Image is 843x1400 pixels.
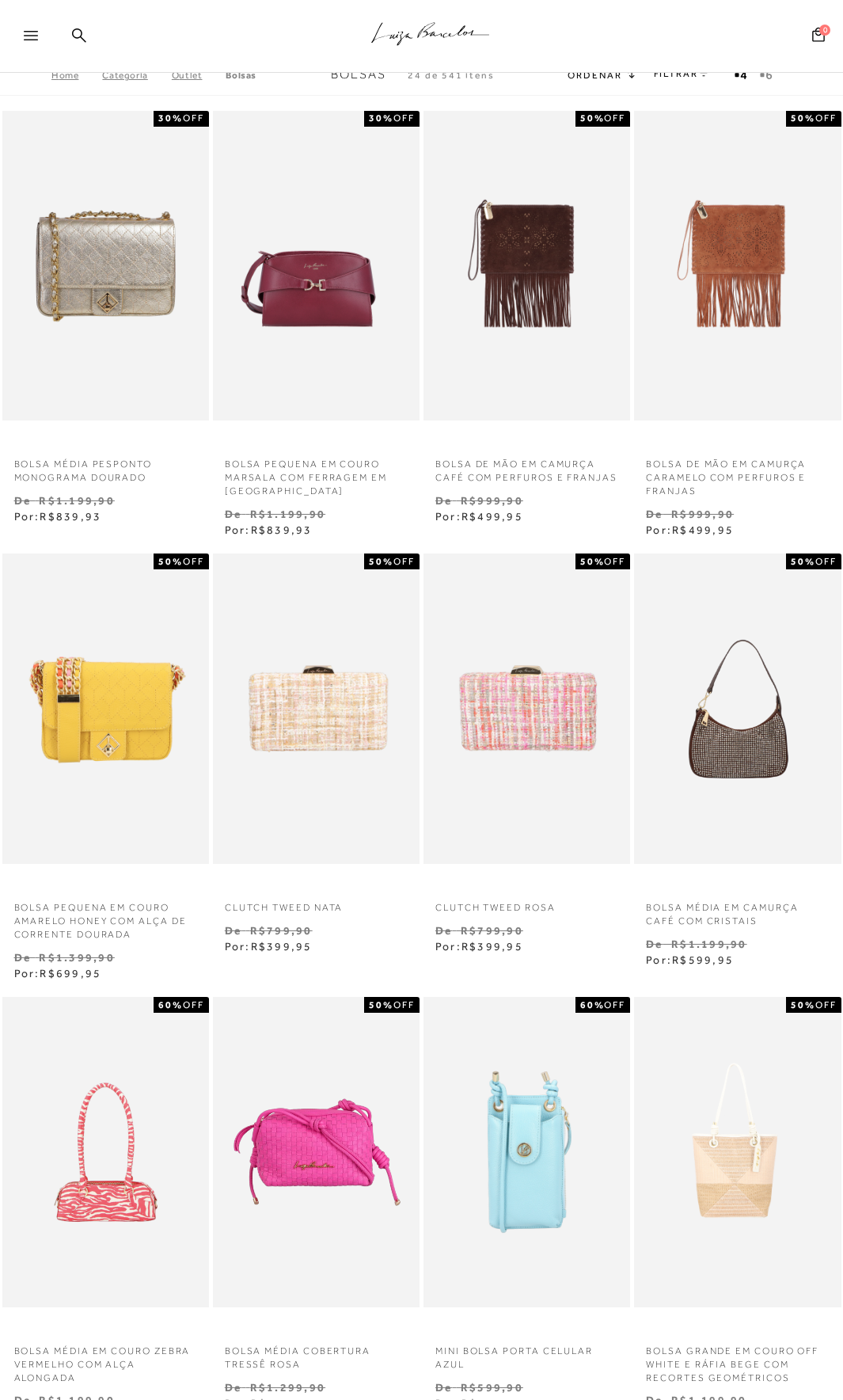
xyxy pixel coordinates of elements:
[215,556,418,862] a: CLUTCH TWEED NATA CLUTCH TWEED NATA
[791,112,815,124] strong: 50%
[634,892,841,928] a: BOLSA MÉDIA EM CAMURÇA CAFÉ COM CRISTAIS
[215,999,418,1305] a: Bolsa média cobertura tressê rosa Bolsa média cobertura tressê rosa
[425,556,628,862] a: CLUTCH TWEED ROSA CLUTCH TWEED ROSA
[183,556,204,567] span: OFF
[250,924,313,937] small: R$799,90
[461,940,523,953] span: R$399,95
[815,999,837,1010] span: OFF
[39,951,114,964] small: R$1.399,90
[815,556,837,567] span: OFF
[40,510,101,523] span: R$839,93
[435,1381,452,1394] small: De
[425,999,628,1305] img: MINI BOLSA PORTA CELULAR AZUL
[425,556,628,862] img: CLUTCH TWEED ROSA
[225,1381,241,1394] small: De
[369,556,393,567] strong: 50%
[183,999,204,1010] span: OFF
[14,510,102,523] span: Por:
[461,510,523,523] span: R$499,95
[435,924,452,937] small: De
[331,67,386,82] span: Bolsas
[423,448,630,485] a: BOLSA DE MÃO EM CAMURÇA CAFÉ COM PERFUROS E FRANJAS
[425,999,628,1305] a: MINI BOLSA PORTA CELULAR AZUL MINI BOLSA PORTA CELULAR AZUL
[646,953,734,966] span: Por:
[423,1335,630,1371] p: MINI BOLSA PORTA CELULAR AZUL
[251,940,313,953] span: R$399,95
[4,999,207,1305] a: BOLSA MÉDIA EM COURO ZEBRA VERMELHO COM ALÇA ALONGADA BOLSA MÉDIA EM COURO ZEBRA VERMELHO COM ALÇ...
[791,999,815,1010] strong: 50%
[215,999,418,1305] img: Bolsa média cobertura tressê rosa
[634,1335,841,1384] a: BOLSA GRANDE EM COURO OFF WHITE E RÁFIA BEGE COM RECORTES GEOMÉTRICOS
[408,70,495,81] span: 24 de 541 itens
[604,556,625,567] span: OFF
[4,556,207,862] a: BOLSA PEQUENA EM COURO AMARELO HONEY COM ALÇA DE CORRENTE DOURADA BOLSA PEQUENA EM COURO AMARELO ...
[4,113,207,419] a: Bolsa média pesponto monograma dourado Bolsa média pesponto monograma dourado
[461,494,523,507] small: R$999,90
[158,556,183,567] strong: 50%
[4,113,207,419] img: Bolsa média pesponto monograma dourado
[423,892,630,915] a: CLUTCH TWEED ROSA
[654,68,709,79] a: FILTRAR
[815,112,837,124] span: OFF
[580,556,605,567] strong: 50%
[580,999,605,1010] strong: 60%
[40,967,101,980] span: R$699,95
[215,113,418,419] img: BOLSA PEQUENA EM COURO MARSALA COM FERRAGEM EM GANCHO
[646,523,734,536] span: Por:
[225,924,241,937] small: De
[213,892,420,915] a: CLUTCH TWEED NATA
[425,113,628,419] a: BOLSA DE MÃO EM CAMURÇA CAFÉ COM PERFUROS E FRANJAS BOLSA DE MÃO EM CAMURÇA CAFÉ COM PERFUROS E F...
[2,892,209,941] a: BOLSA PEQUENA EM COURO AMARELO HONEY COM ALÇA DE CORRENTE DOURADA
[225,508,241,520] small: De
[646,508,663,520] small: De
[672,953,734,966] span: R$599,95
[671,938,746,950] small: R$1.199,90
[4,556,207,862] img: BOLSA PEQUENA EM COURO AMARELO HONEY COM ALÇA DE CORRENTE DOURADA
[671,508,734,520] small: R$999,90
[636,999,839,1305] a: BOLSA GRANDE EM COURO OFF WHITE E RÁFIA BEGE COM RECORTES GEOMÉTRICOS BOLSA GRANDE EM COURO OFF W...
[636,556,839,862] a: BOLSA MÉDIA EM CAMURÇA CAFÉ COM CRISTAIS BOLSA MÉDIA EM CAMURÇA CAFÉ COM CRISTAIS
[369,112,393,124] strong: 30%
[14,951,31,964] small: De
[369,999,393,1010] strong: 50%
[393,999,415,1010] span: OFF
[4,999,207,1305] img: BOLSA MÉDIA EM COURO ZEBRA VERMELHO COM ALÇA ALONGADA
[51,70,102,81] a: Home
[251,523,313,536] span: R$839,93
[250,1381,325,1394] small: R$1.299,90
[213,448,420,497] a: BOLSA PEQUENA EM COURO MARSALA COM FERRAGEM EM [GEOGRAPHIC_DATA]
[2,448,209,485] a: Bolsa média pesponto monograma dourado
[646,938,663,950] small: De
[461,1381,523,1394] small: R$599,90
[435,940,523,953] span: Por:
[730,65,752,86] button: Mostrar 4 produtos por linha
[215,113,418,419] a: BOLSA PEQUENA EM COURO MARSALA COM FERRAGEM EM GANCHO BOLSA PEQUENA EM COURO MARSALA COM FERRAGEM...
[634,448,841,497] a: BOLSA DE MÃO EM CAMURÇA CARAMELO COM PERFUROS E FRANJAS
[672,523,734,536] span: R$499,95
[580,112,605,124] strong: 50%
[604,999,625,1010] span: OFF
[226,70,256,81] a: Bolsas
[636,999,839,1305] img: BOLSA GRANDE EM COURO OFF WHITE E RÁFIA BEGE COM RECORTES GEOMÉTRICOS
[819,25,830,36] span: 0
[636,113,839,419] a: BOLSA DE MÃO EM CAMURÇA CARAMELO COM PERFUROS E FRANJAS BOLSA DE MÃO EM CAMURÇA CARAMELO COM PERF...
[183,112,204,124] span: OFF
[225,940,313,953] span: Por:
[636,113,839,419] img: BOLSA DE MÃO EM CAMURÇA CARAMELO COM PERFUROS E FRANJAS
[102,70,171,81] a: Categoria
[213,1335,420,1371] a: Bolsa média cobertura tressê rosa
[393,556,415,567] span: OFF
[568,70,621,81] span: Ordenar
[2,1335,209,1384] a: BOLSA MÉDIA EM COURO ZEBRA VERMELHO COM ALÇA ALONGADA
[636,556,839,862] img: BOLSA MÉDIA EM CAMURÇA CAFÉ COM CRISTAIS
